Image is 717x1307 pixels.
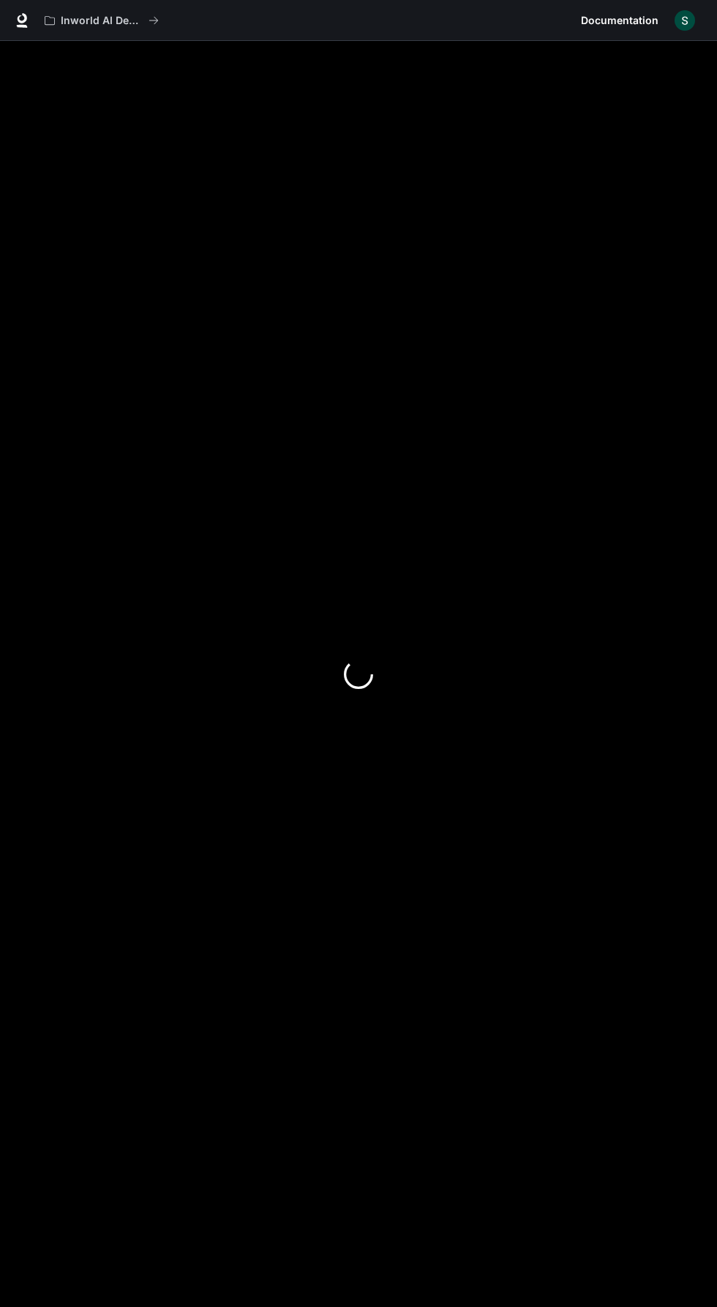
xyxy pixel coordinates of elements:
[38,6,165,35] button: All workspaces
[61,15,143,27] p: Inworld AI Demos
[670,6,699,35] button: User avatar
[575,6,664,35] a: Documentation
[581,12,658,30] span: Documentation
[675,10,695,31] img: User avatar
